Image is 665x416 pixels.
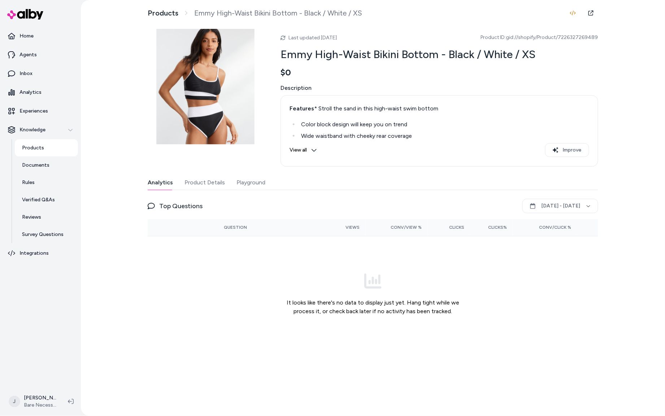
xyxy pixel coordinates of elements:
[281,67,291,78] span: $0
[15,226,78,243] a: Survey Questions
[3,27,78,45] a: Home
[19,32,34,40] p: Home
[9,396,20,407] span: J
[3,46,78,64] a: Agents
[22,214,41,221] p: Reviews
[194,9,362,18] span: Emmy High-Waist Bikini Bottom - Black / White / XS
[184,175,225,190] button: Product Details
[301,132,589,140] div: Wide waistband with cheeky rear coverage
[7,9,43,19] img: alby Logo
[19,250,49,257] p: Integrations
[159,201,203,211] span: Top Questions
[3,65,78,82] a: Inbox
[148,29,263,144] img: beabr8104c_blkwht_beabr8124c_blkwht_1.jpg
[224,222,247,233] button: Question
[15,139,78,157] a: Products
[22,179,35,186] p: Rules
[434,222,465,233] button: Clicks
[371,222,422,233] button: Conv/View %
[19,89,42,96] p: Analytics
[19,70,32,77] p: Inbox
[3,84,78,101] a: Analytics
[3,245,78,262] a: Integrations
[391,224,422,230] span: Conv/View %
[3,121,78,139] button: Knowledge
[148,175,173,190] button: Analytics
[281,242,465,346] div: It looks like there's no data to display just yet. Hang tight while we process it, or check back ...
[290,104,589,113] div: * Stroll the sand in this high-waist swim bottom
[19,108,48,115] p: Experiences
[288,35,337,41] span: Last updated [DATE]
[3,102,78,120] a: Experiences
[24,394,56,402] p: [PERSON_NAME]
[15,209,78,226] a: Reviews
[329,222,360,233] button: Views
[488,224,507,230] span: Clicks%
[15,157,78,174] a: Documents
[236,175,265,190] button: Playground
[19,126,45,133] p: Knowledge
[481,34,598,41] span: Product ID: gid://shopify/Product/7226327269489
[4,390,62,413] button: J[PERSON_NAME]Bare Necessities
[345,224,360,230] span: Views
[24,402,56,409] span: Bare Necessities
[539,224,571,230] span: Conv/Click %
[449,224,464,230] span: Clicks
[518,222,571,233] button: Conv/Click %
[290,143,317,157] button: View all
[545,143,589,157] button: Improve
[15,191,78,209] a: Verified Q&As
[476,222,507,233] button: Clicks%
[148,9,178,18] a: Products
[224,224,247,230] span: Question
[22,196,55,203] p: Verified Q&As
[281,48,598,61] h2: Emmy High-Waist Bikini Bottom - Black / White / XS
[22,231,64,238] p: Survey Questions
[281,84,598,92] span: Description
[301,120,589,129] div: Color block design will keep you on trend
[15,174,78,191] a: Rules
[148,9,362,18] nav: breadcrumb
[522,199,598,213] button: [DATE] - [DATE]
[290,105,314,112] strong: Features
[22,162,49,169] p: Documents
[19,51,37,58] p: Agents
[22,144,44,152] p: Products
